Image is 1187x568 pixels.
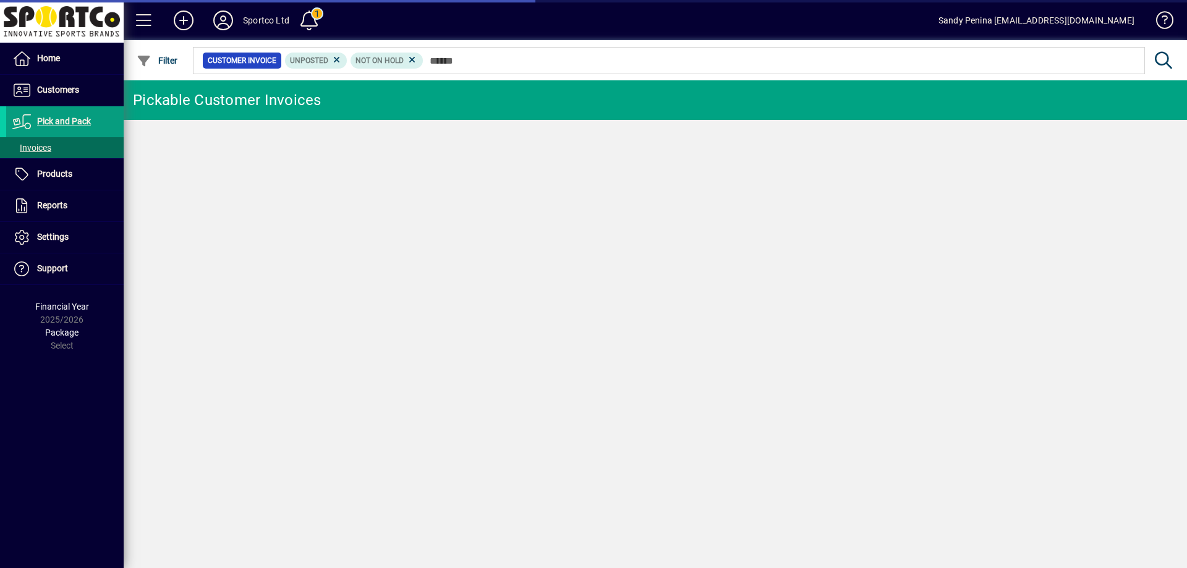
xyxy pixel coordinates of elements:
span: Not On Hold [355,56,404,65]
a: Home [6,43,124,74]
a: Support [6,253,124,284]
button: Add [164,9,203,32]
a: Products [6,159,124,190]
a: Settings [6,222,124,253]
a: Knowledge Base [1147,2,1172,43]
span: Customer Invoice [208,54,276,67]
div: Sandy Penina [EMAIL_ADDRESS][DOMAIN_NAME] [938,11,1134,30]
span: Filter [137,56,178,66]
span: Home [37,53,60,63]
mat-chip: Hold Status: Not On Hold [351,53,423,69]
span: Unposted [290,56,328,65]
mat-chip: Customer Invoice Status: Unposted [285,53,347,69]
div: Pickable Customer Invoices [133,90,321,110]
span: Support [37,263,68,273]
span: Reports [37,200,67,210]
a: Customers [6,75,124,106]
span: Package [45,328,79,337]
span: Settings [37,232,69,242]
span: Financial Year [35,302,89,312]
span: Pick and Pack [37,116,91,126]
a: Invoices [6,137,124,158]
div: Sportco Ltd [243,11,289,30]
button: Filter [134,49,181,72]
span: Invoices [12,143,51,153]
a: Reports [6,190,124,221]
span: Customers [37,85,79,95]
button: Profile [203,9,243,32]
span: Products [37,169,72,179]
